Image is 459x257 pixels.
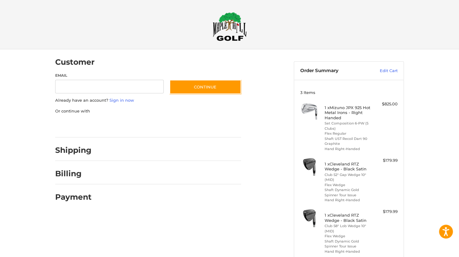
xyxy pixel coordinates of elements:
[325,105,372,120] h4: 1 x Mizuno JPX 925 Hot Metal Irons - Right Handed
[325,213,372,223] h4: 1 x Cleveland RTZ Wedge - Black Satin
[325,239,372,249] li: Shaft Dynamic Gold Spinner Tour Issue
[325,136,372,146] li: Shaft UST Recoil Dart 90 Graphite
[325,249,372,254] li: Hand Right-Handed
[170,80,241,94] button: Continue
[105,120,152,131] iframe: PayPal-paylater
[158,120,204,131] iframe: PayPal-venmo
[300,90,398,95] h3: 3 Items
[408,240,459,257] iframe: Google Customer Reviews
[325,146,372,152] li: Hand Right-Handed
[325,131,372,136] li: Flex Regular
[300,68,367,74] h3: Order Summary
[325,198,372,203] li: Hand Right-Handed
[325,161,372,172] h4: 1 x Cleveland RTZ Wedge - Black Satin
[55,145,92,155] h2: Shipping
[55,57,95,67] h2: Customer
[55,97,241,104] p: Already have an account?
[55,108,241,114] p: Or continue with
[325,187,372,198] li: Shaft Dynamic Gold Spinner Tour Issue
[325,234,372,239] li: Flex Wedge
[325,182,372,188] li: Flex Wedge
[325,172,372,182] li: Club 52° Gap Wedge 10° (MID)
[55,169,91,178] h2: Billing
[373,101,398,107] div: $825.00
[373,209,398,215] div: $179.99
[367,68,398,74] a: Edit Cart
[109,98,134,103] a: Sign in now
[325,121,372,131] li: Set Composition 6-PW (5 Clubs)
[55,73,164,78] label: Email
[373,157,398,164] div: $179.99
[213,12,247,41] img: Maple Hill Golf
[325,223,372,234] li: Club 58° Lob Wedge 10° (MID)
[53,120,100,131] iframe: PayPal-paypal
[55,192,92,202] h2: Payment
